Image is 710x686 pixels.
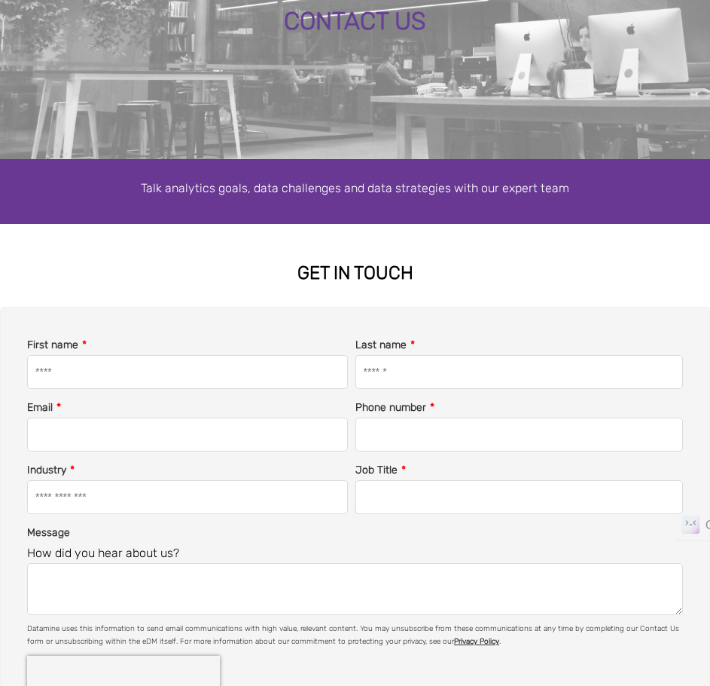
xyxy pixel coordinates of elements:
[27,464,66,476] span: Industry
[27,401,53,414] span: Email
[297,262,413,283] strong: GET IN TOUCH
[355,338,407,351] span: Last name
[355,464,398,476] span: Job Title
[27,623,683,648] p: Datamine uses this information to send email communications with high value, relevant content. Yo...
[90,8,620,35] div: CONTACT US
[141,181,569,195] span: Talk analytics goals, data challenges and data strategies with our expert team
[27,543,683,563] legend: How did you hear about us?
[355,401,426,414] span: Phone number
[27,338,78,351] span: First name
[27,526,70,539] span: Message
[454,637,499,646] a: Privacy Policy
